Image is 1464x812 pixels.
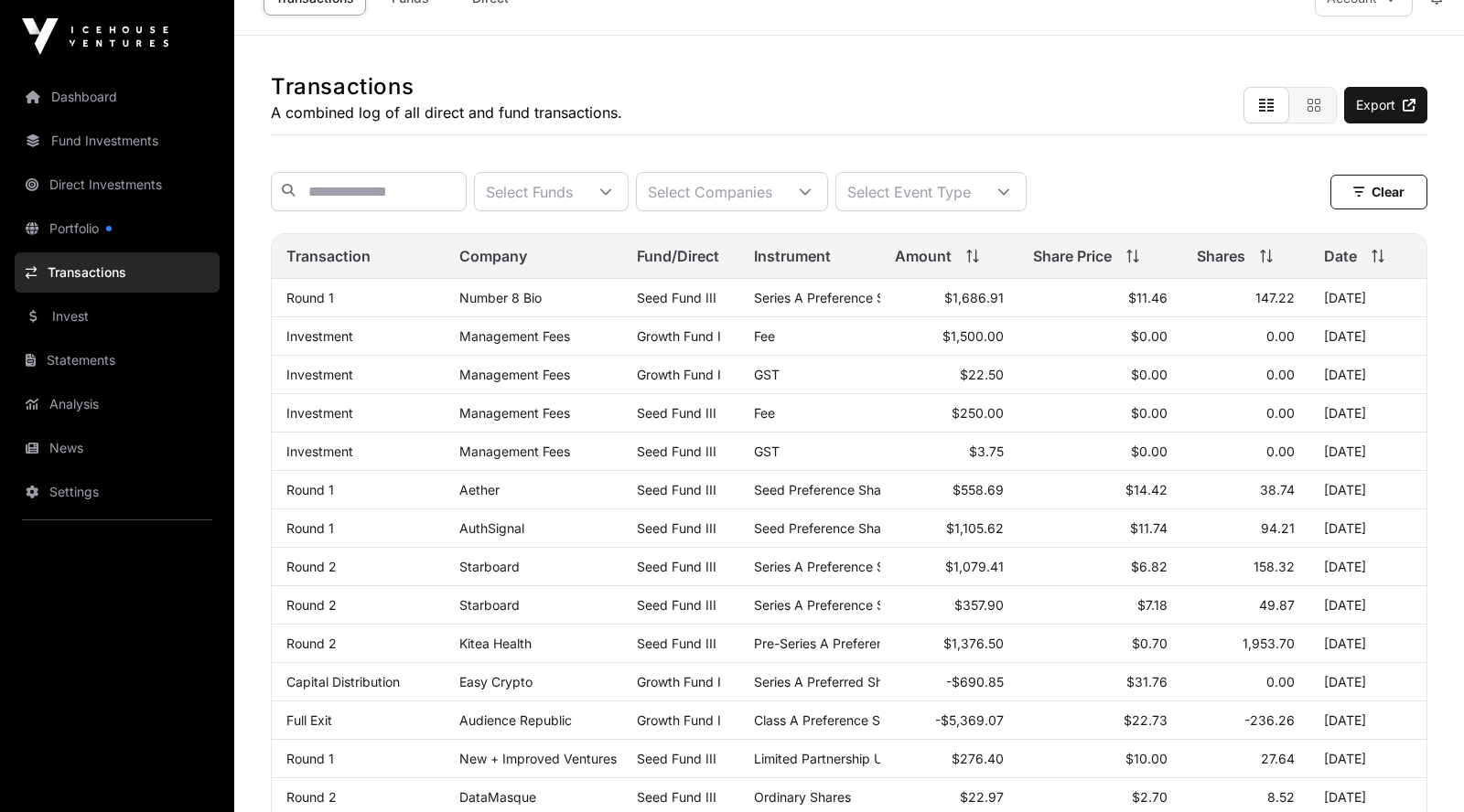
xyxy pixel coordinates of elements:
span: Transaction [286,245,371,267]
span: 38.74 [1260,482,1295,497]
td: $1,105.62 [880,509,1017,548]
span: GST [754,443,780,459]
td: [DATE] [1309,471,1426,509]
div: Select Funds [475,173,584,210]
td: [DATE] [1309,740,1426,778]
p: Management Fees [459,367,608,382]
a: Analysis [15,384,220,424]
span: -236.26 [1244,712,1295,728]
span: Series A Preference Shares [754,597,918,613]
span: Ordinary Shares [754,789,851,805]
span: Series A Preferred Share [754,674,902,689]
span: $0.70 [1132,636,1168,651]
a: Easy Crypto [459,674,533,689]
a: Starboard [459,559,520,574]
span: 49.87 [1259,597,1295,613]
a: Seed Fund III [637,405,716,421]
span: $0.00 [1131,328,1168,344]
span: 0.00 [1266,328,1295,344]
a: Round 2 [286,636,337,651]
span: $0.00 [1131,443,1168,459]
p: A combined log of all direct and fund transactions. [271,101,622,123]
span: 27.64 [1261,751,1295,766]
span: Amount [895,245,952,267]
td: $1,079.41 [880,548,1017,586]
span: $0.00 [1131,405,1168,421]
a: AuthSignal [459,520,524,536]
span: Seed Preference Shares [754,520,899,536]
a: Round 1 [286,751,334,766]
td: [DATE] [1309,663,1426,701]
a: Growth Fund I [637,367,721,382]
p: Management Fees [459,328,608,344]
td: $250.00 [880,394,1017,433]
span: $0.00 [1131,367,1168,382]
a: Transactions [15,252,220,293]
a: Growth Fund I [637,674,721,689]
p: Management Fees [459,443,608,459]
span: Company [459,245,527,267]
span: Limited Partnership Units [754,751,904,766]
a: Seed Fund III [637,290,716,305]
a: Seed Fund III [637,789,716,805]
td: [DATE] [1309,317,1426,356]
a: Export [1344,87,1427,123]
td: $276.40 [880,740,1017,778]
td: [DATE] [1309,701,1426,740]
td: $3.75 [880,433,1017,471]
a: Round 1 [286,290,334,305]
a: Round 2 [286,789,337,805]
td: $1,500.00 [880,317,1017,356]
a: DataMasque [459,789,536,805]
div: Select Event Type [836,173,982,210]
a: Round 2 [286,597,337,613]
span: 0.00 [1266,405,1295,421]
span: Shares [1197,245,1245,267]
span: Seed Preference Shares [754,482,899,497]
a: Dashboard [15,77,220,117]
td: [DATE] [1309,394,1426,433]
p: Management Fees [459,405,608,421]
td: [DATE] [1309,279,1426,317]
a: Settings [15,472,220,512]
td: $1,376.50 [880,625,1017,663]
td: $1,686.91 [880,279,1017,317]
a: Portfolio [15,208,220,249]
a: Seed Fund III [637,597,716,613]
span: 147.22 [1255,290,1295,305]
span: Series A Preference Shares [754,559,918,574]
a: Round 1 [286,482,334,497]
span: Pre-Series A Preference Shares [754,636,943,651]
span: Share Price [1033,245,1112,267]
a: Round 1 [286,520,334,536]
td: [DATE] [1309,509,1426,548]
span: 94.21 [1261,520,1295,536]
a: Seed Fund III [637,520,716,536]
td: [DATE] [1309,548,1426,586]
span: $31.76 [1126,674,1168,689]
span: GST [754,367,780,382]
span: 1,953.70 [1243,636,1295,651]
span: 8.52 [1267,789,1295,805]
td: [DATE] [1309,586,1426,625]
img: Icehouse Ventures Logo [22,18,168,55]
span: Instrument [754,245,831,267]
a: Seed Fund III [637,443,716,459]
span: $2.70 [1132,789,1168,805]
td: $22.50 [880,356,1017,394]
span: Fund/Direct [637,245,719,267]
a: Audience Republic [459,712,572,728]
span: Date [1324,245,1357,267]
span: $7.18 [1137,597,1168,613]
button: Clear [1330,175,1427,209]
div: Chat Widget [1372,724,1464,812]
td: $357.90 [880,586,1017,625]
a: Kitea Health [459,636,532,651]
a: Investment [286,405,353,421]
span: $10.00 [1125,751,1168,766]
div: Select Companies [637,173,783,210]
a: Invest [15,296,220,337]
a: Starboard [459,597,520,613]
span: 0.00 [1266,443,1295,459]
a: Investment [286,367,353,382]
